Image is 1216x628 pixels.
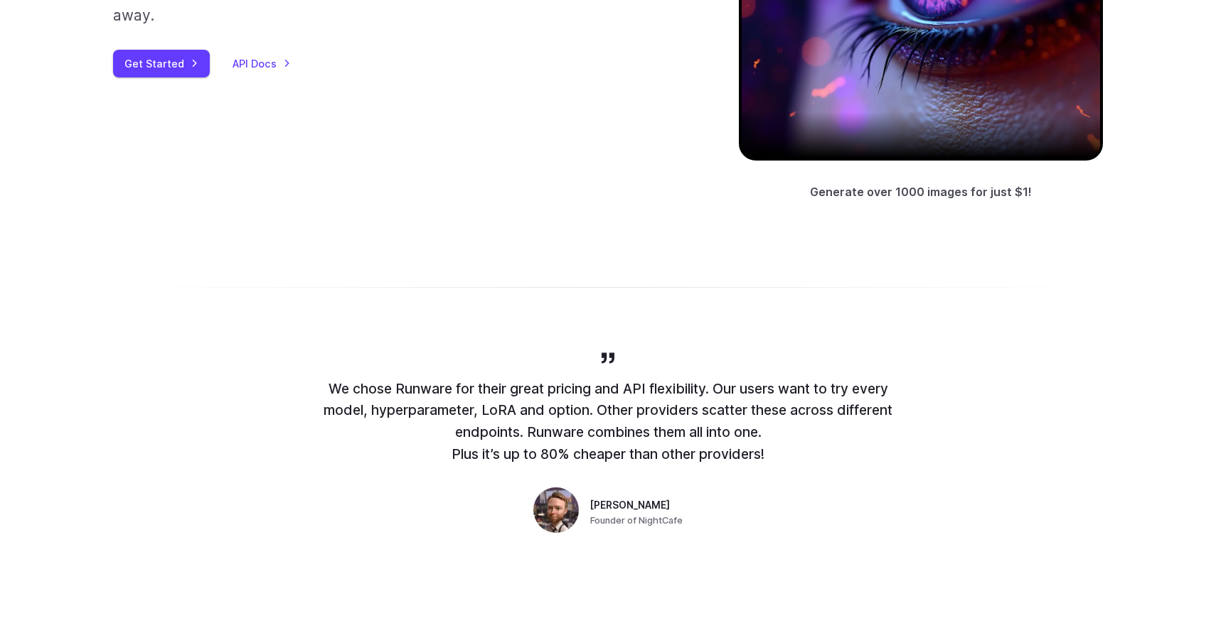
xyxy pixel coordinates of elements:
a: API Docs [233,55,291,72]
span: Founder of NightCafe [590,514,683,528]
p: Generate over 1000 images for just $1! [810,183,1032,202]
img: Person [533,487,579,533]
span: [PERSON_NAME] [590,498,670,514]
p: We chose Runware for their great pricing and API flexibility. Our users want to try every model, ... [324,378,892,465]
a: Get Started [113,50,210,77]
